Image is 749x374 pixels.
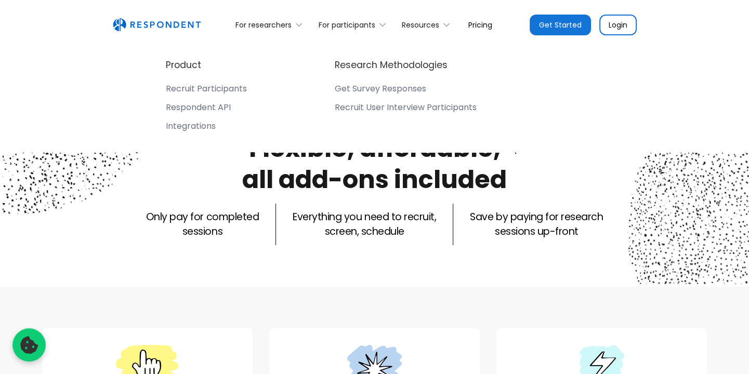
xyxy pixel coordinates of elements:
[166,84,247,94] div: Recruit Participants
[166,102,247,117] a: Respondent API
[335,59,448,71] h4: Research Methodologies
[166,121,216,131] div: Integrations
[113,18,201,32] a: home
[460,12,501,37] a: Pricing
[312,12,396,37] div: For participants
[335,84,426,94] div: Get Survey Responses
[319,20,375,30] div: For participants
[166,102,231,113] div: Respondent API
[530,15,591,35] a: Get Started
[293,210,436,239] p: Everything you need to recruit, screen, schedule
[235,20,292,30] div: For researchers
[335,84,477,98] a: Get Survey Responses
[146,210,259,239] p: Only pay for completed sessions
[470,210,603,239] p: Save by paying for research sessions up-front
[166,121,247,136] a: Integrations
[166,84,247,98] a: Recruit Participants
[166,59,201,71] h4: Product
[599,15,637,35] a: Login
[396,12,460,37] div: Resources
[402,20,439,30] div: Resources
[242,131,507,197] h1: Flexible, affordable, all add-ons included
[335,102,477,117] a: Recruit User Interview Participants
[335,102,477,113] div: Recruit User Interview Participants
[230,12,312,37] div: For researchers
[113,18,201,32] img: Untitled UI logotext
